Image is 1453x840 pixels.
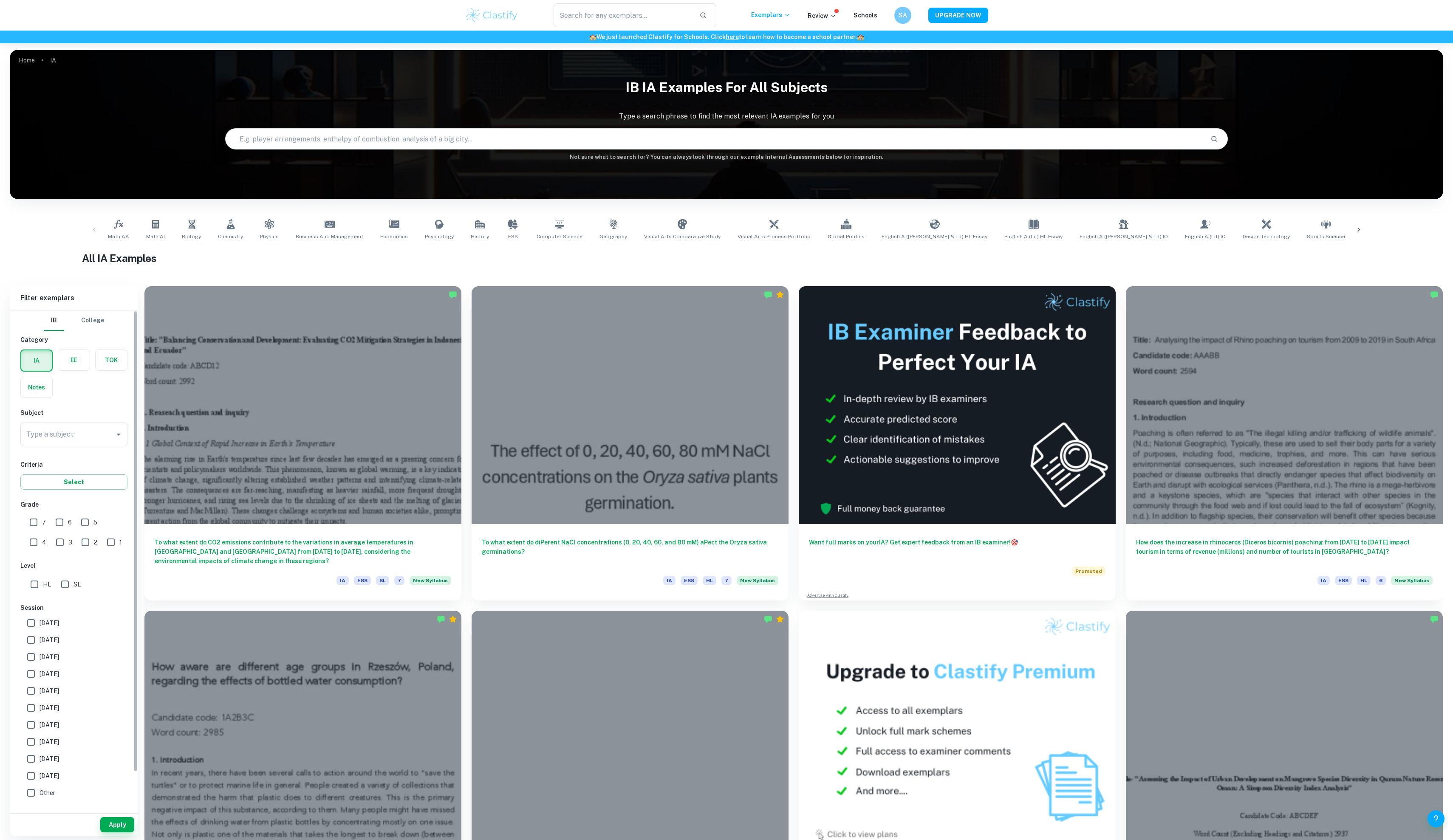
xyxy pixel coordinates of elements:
h6: To what extent do diPerent NaCl concentrations (0, 20, 40, 60, and 80 mM) aPect the Oryza sativa ... [482,538,778,566]
span: Chemistry [218,233,243,240]
span: [DATE] [40,703,59,713]
span: [DATE] [40,737,59,747]
span: 4 [42,538,46,547]
input: Search for any exemplars... [554,3,693,27]
span: IA [1317,576,1330,585]
div: Premium [776,290,784,299]
img: Marked [764,615,772,623]
img: Thumbnail [799,286,1116,524]
span: 3 [68,538,72,547]
span: Visual Arts Process Portfolio [738,233,811,240]
span: Promoted [1072,567,1105,576]
p: IA [50,56,56,65]
h6: How does the increase in rhinoceros (Diceros bicornis) poaching from [DATE] to [DATE] impact tour... [1136,538,1433,566]
h1: All IA Examples [82,251,1371,266]
span: New Syllabus [1391,576,1433,585]
button: TOK [96,350,127,370]
span: ESS [681,576,698,585]
span: English A ([PERSON_NAME] & Lit) HL Essay [882,233,987,240]
span: HL [703,576,716,585]
p: Type a search phrase to find the most relevant IA examples for you [10,111,1443,121]
span: 🏫 [857,34,864,40]
h1: IB IA examples for all subjects [10,74,1443,101]
button: Open [113,428,124,440]
span: 🎯 [1011,539,1018,546]
h6: Subject [20,408,127,417]
a: How does the increase in rhinoceros (Diceros bicornis) poaching from [DATE] to [DATE] impact tour... [1126,286,1443,600]
span: [DATE] [40,686,59,696]
span: Math AA [108,233,129,240]
span: SL [376,576,389,585]
span: History [471,233,489,240]
span: English A (Lit) HL Essay [1004,233,1063,240]
h6: Not sure what to search for? You can always look through our example Internal Assessments below f... [10,153,1443,161]
h6: Filter exemplars [10,286,138,310]
span: [DATE] [40,720,59,730]
span: ESS [508,233,518,240]
a: Home [19,54,35,66]
span: Sports Science [1307,233,1345,240]
span: English A ([PERSON_NAME] & Lit) IO [1080,233,1168,240]
span: 5 [93,518,97,527]
span: 6 [68,518,72,527]
span: English A (Lit) IO [1185,233,1226,240]
h6: Session [20,603,127,612]
span: 7 [394,576,404,585]
a: To what extent do CO2 emissions contribute to the variations in average temperatures in [GEOGRAPH... [144,286,461,600]
div: Starting from the May 2026 session, the ESS IA requirements have changed. We created this exempla... [737,576,778,590]
button: Select [20,474,127,490]
div: Premium [449,615,457,623]
span: Computer Science [537,233,582,240]
img: Clastify logo [465,7,519,24]
span: [DATE] [40,754,59,764]
h6: Level [20,561,127,570]
span: Visual Arts Comparative Study [644,233,721,240]
h6: Want full marks on your IA ? Get expert feedback from an IB examiner! [809,538,1105,556]
button: Search [1207,132,1221,146]
span: Design Technology [1243,233,1290,240]
img: Marked [764,290,772,299]
button: SA [894,7,911,24]
span: 🏫 [589,34,596,40]
a: To what extent do diPerent NaCl concentrations (0, 20, 40, 60, and 80 mM) aPect the Oryza sativa ... [472,286,789,600]
h6: Grade [20,500,127,509]
span: 1 [119,538,122,547]
p: Review [808,11,837,20]
span: IA [663,576,676,585]
span: Physics [260,233,279,240]
span: SL [73,580,81,589]
span: Biology [182,233,201,240]
span: [DATE] [40,635,59,645]
button: Apply [100,817,134,832]
span: Other [40,788,55,798]
span: [DATE] [40,652,59,662]
div: Filter type choice [44,310,104,331]
span: HL [1357,576,1371,585]
span: Math AI [146,233,165,240]
p: Exemplars [751,10,791,20]
span: [DATE] [40,771,59,781]
a: here [726,34,739,40]
span: Global Politics [828,233,865,240]
span: ESS [354,576,371,585]
span: Business and Management [296,233,363,240]
img: Marked [1430,290,1439,299]
span: Geography [599,233,627,240]
button: IA [21,350,52,371]
img: Marked [437,615,445,623]
button: Help and Feedback [1428,810,1445,827]
div: Starting from the May 2026 session, the ESS IA requirements have changed. We created this exempla... [410,576,451,590]
a: Advertise with Clastify [807,592,848,598]
span: ESS [1335,576,1352,585]
h6: SA [898,11,908,20]
a: Schools [854,12,877,19]
span: New Syllabus [737,576,778,585]
span: [DATE] [40,618,59,628]
img: Marked [1430,615,1439,623]
a: Want full marks on yourIA? Get expert feedback from an IB examiner!PromotedAdvertise with Clastify [799,286,1116,600]
span: HL [43,580,51,589]
div: Premium [776,615,784,623]
span: New Syllabus [410,576,451,585]
div: Starting from the May 2026 session, the ESS IA requirements have changed. We created this exempla... [1391,576,1433,590]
